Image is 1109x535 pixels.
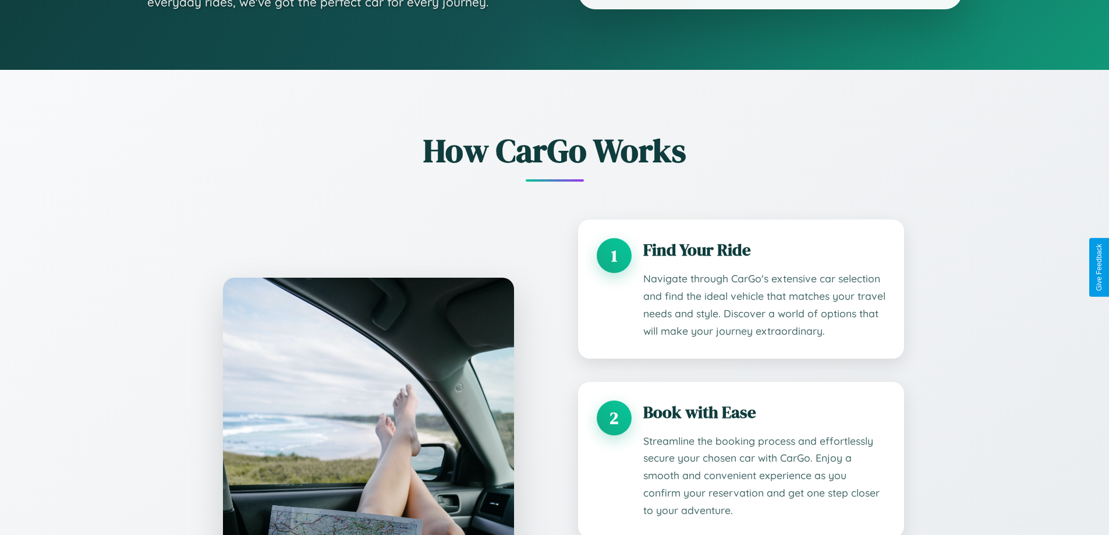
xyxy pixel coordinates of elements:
[643,270,885,340] p: Navigate through CarGo's extensive car selection and find the ideal vehicle that matches your tra...
[205,128,904,173] h2: How CarGo Works
[597,401,632,435] div: 2
[643,433,885,520] p: Streamline the booking process and effortlessly secure your chosen car with CarGo. Enjoy a smooth...
[597,238,632,273] div: 1
[643,401,885,424] h3: Book with Ease
[643,238,885,261] h3: Find Your Ride
[1095,244,1103,291] div: Give Feedback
